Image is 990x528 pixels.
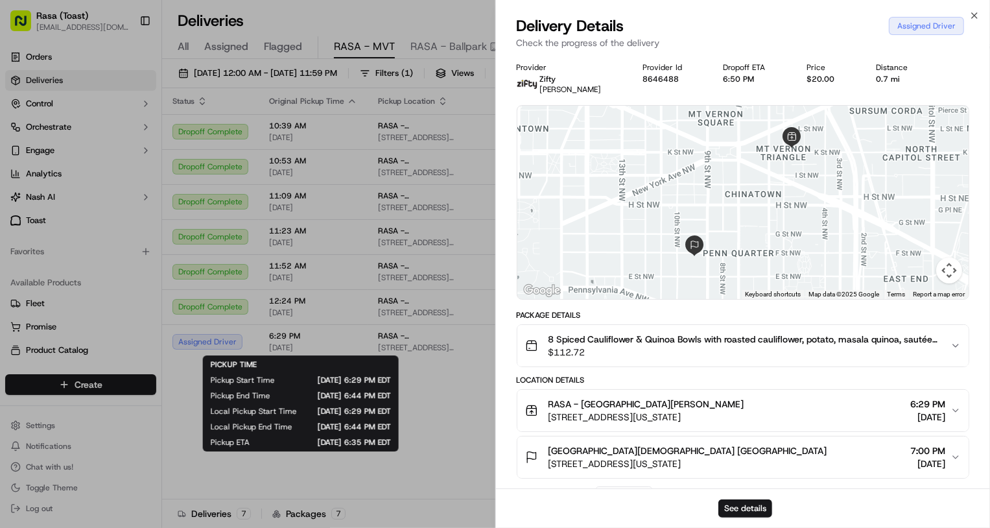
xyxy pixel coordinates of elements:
span: 6:29 PM [910,398,945,411]
span: Map data ©2025 Google [808,291,879,298]
img: Jonathan Racinos [13,189,34,210]
span: [STREET_ADDRESS][US_STATE] [548,457,827,470]
span: [DATE] 6:44 PM EDT [291,390,391,401]
span: PICKUP TIME [211,359,257,370]
button: Keyboard shortcuts [745,290,801,299]
span: [DATE] 6:44 PM EDT [313,422,391,432]
button: Add Event [595,486,653,502]
button: Map camera controls [936,258,962,283]
div: Dropoff ETA [724,62,786,73]
p: Welcome 👋 [13,52,236,73]
button: See details [718,499,772,518]
span: [DATE] 6:29 PM EDT [296,375,391,385]
span: $112.72 [548,346,941,359]
span: [DATE] [910,457,945,470]
span: Knowledge Base [26,290,99,303]
a: 💻API Documentation [104,285,213,308]
span: [GEOGRAPHIC_DATA][DEMOGRAPHIC_DATA] [GEOGRAPHIC_DATA] [548,444,827,457]
span: [PERSON_NAME] [40,201,105,211]
span: • [108,236,112,246]
span: Local Pickup End Time [211,422,292,432]
span: 8 Spiced Cauliflower & Quinoa Bowls with roasted cauliflower, potato, masala quinoa, sautéed spin... [548,333,941,346]
img: Google [521,282,563,299]
div: We're available if you need us! [58,137,178,147]
input: Got a question? Start typing here... [34,84,233,97]
span: Pylon [129,322,157,331]
span: [STREET_ADDRESS][US_STATE] [548,411,744,424]
a: 📗Knowledge Base [8,285,104,308]
span: [DATE] [115,236,141,246]
span: [PERSON_NAME] [40,236,105,246]
div: Package Details [517,310,970,320]
div: Location Details [517,375,970,385]
span: 7:00 PM [910,444,945,457]
p: Zifty [540,74,602,84]
button: 8646488 [642,74,679,84]
span: Local Pickup Start Time [211,406,297,416]
div: 6:50 PM [724,74,786,84]
img: zifty-logo-trans-sq.png [517,74,537,95]
div: Past conversations [13,169,87,179]
img: 1736555255976-a54dd68f-1ca7-489b-9aae-adbdc363a1c4 [13,124,36,147]
span: API Documentation [123,290,208,303]
button: RASA - [GEOGRAPHIC_DATA][PERSON_NAME][STREET_ADDRESS][US_STATE]6:29 PM[DATE] [517,390,969,431]
div: 📗 [13,291,23,302]
div: $20.00 [807,74,855,84]
span: [DATE] [910,411,945,424]
span: Pickup End Time [211,390,270,401]
span: [DATE] [115,201,141,211]
p: Check the progress of the delivery [517,36,970,49]
span: • [108,201,112,211]
img: Nash [13,13,39,39]
button: 8 Spiced Cauliflower & Quinoa Bowls with roasted cauliflower, potato, masala quinoa, sautéed spin... [517,325,969,366]
div: Provider [517,62,622,73]
button: Start new chat [220,128,236,143]
div: Provider Id [642,62,703,73]
div: Start new chat [58,124,213,137]
span: Delivery Details [517,16,624,36]
div: 0.7 mi [876,74,928,84]
span: [DATE] 6:29 PM EDT [318,406,391,416]
a: Terms (opens in new tab) [887,291,905,298]
span: Pickup Start Time [211,375,275,385]
a: Report a map error [913,291,965,298]
div: Distance [876,62,928,73]
img: Jonathan Racinos [13,224,34,245]
a: Powered byPylon [91,321,157,331]
span: [DATE] 6:35 PM EDT [270,437,391,448]
div: Price [807,62,855,73]
button: [GEOGRAPHIC_DATA][DEMOGRAPHIC_DATA] [GEOGRAPHIC_DATA][STREET_ADDRESS][US_STATE]7:00 PM[DATE] [517,437,969,478]
span: [PERSON_NAME] [540,84,602,95]
a: Open this area in Google Maps (opens a new window) [521,282,563,299]
button: See all [201,166,236,182]
img: 1724597045416-56b7ee45-8013-43a0-a6f9-03cb97ddad50 [27,124,51,147]
div: 💻 [110,291,120,302]
span: Pickup ETA [211,437,250,448]
span: RASA - [GEOGRAPHIC_DATA][PERSON_NAME] [548,398,744,411]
